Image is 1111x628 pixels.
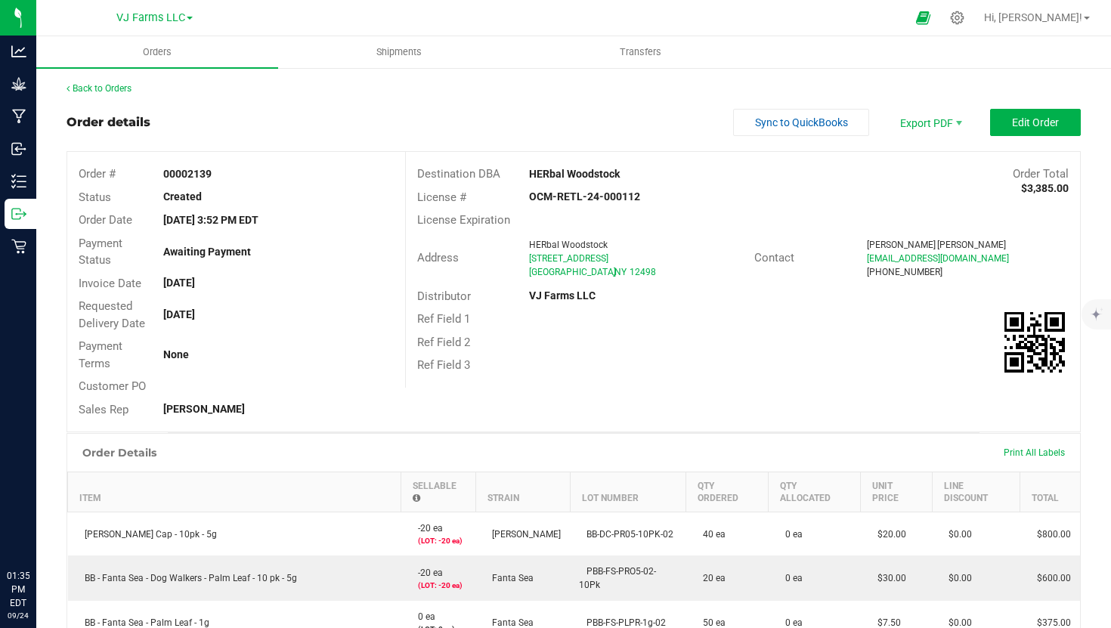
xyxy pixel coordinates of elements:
span: Ref Field 1 [417,312,470,326]
strong: [DATE] [163,308,195,320]
span: PBB-FS-PLPR-1g-02 [579,617,666,628]
span: [PERSON_NAME] [867,240,936,250]
span: Shipments [356,45,442,59]
span: NY [614,267,627,277]
span: 0 ea [778,529,803,540]
strong: None [163,348,189,360]
th: Line Discount [932,472,1020,512]
span: Payment Status [79,237,122,268]
span: PBB-FS-PRO5-02-10Pk [579,566,656,590]
strong: 00002139 [163,168,212,180]
span: 0 ea [778,573,803,583]
span: [PERSON_NAME] Cap - 10pk - 5g [77,529,217,540]
span: [GEOGRAPHIC_DATA] [529,267,616,277]
span: $375.00 [1029,617,1071,628]
span: BB - Fanta Sea - Dog Walkers - Palm Leaf - 10 pk - 5g [77,573,297,583]
th: Qty Allocated [769,472,861,512]
p: 01:35 PM EDT [7,569,29,610]
span: [PERSON_NAME] [937,240,1006,250]
span: $20.00 [870,529,906,540]
span: $0.00 [941,529,972,540]
th: Total [1020,472,1080,512]
a: Orders [36,36,278,68]
span: -20 ea [410,568,443,578]
img: Scan me! [1004,312,1065,373]
span: $0.00 [941,617,972,628]
span: Sales Rep [79,403,128,416]
a: Shipments [278,36,520,68]
strong: HERbal Woodstock [529,168,620,180]
span: Status [79,190,111,204]
h1: Order Details [82,447,156,459]
inline-svg: Analytics [11,44,26,59]
span: Fanta Sea [484,617,534,628]
span: Customer PO [79,379,146,393]
span: , [613,267,614,277]
th: Unit Price [861,472,933,512]
strong: [DATE] 3:52 PM EDT [163,214,258,226]
span: Transfers [599,45,682,59]
inline-svg: Manufacturing [11,109,26,124]
th: Lot Number [570,472,686,512]
span: 0 ea [410,611,435,622]
span: 40 ea [695,529,726,540]
span: 50 ea [695,617,726,628]
span: Ref Field 3 [417,358,470,372]
li: Export PDF [884,109,975,136]
span: $0.00 [941,573,972,583]
span: 20 ea [695,573,726,583]
span: BB - Fanta Sea - Palm Leaf - 1g [77,617,209,628]
span: -20 ea [410,523,443,534]
span: Contact [754,251,794,265]
th: Sellable [401,472,476,512]
span: Orders [122,45,192,59]
span: Order Total [1013,167,1069,181]
span: Ref Field 2 [417,336,470,349]
button: Sync to QuickBooks [733,109,869,136]
a: Transfers [520,36,762,68]
span: [STREET_ADDRESS] [529,253,608,264]
span: Invoice Date [79,277,141,290]
button: Edit Order [990,109,1081,136]
strong: VJ Farms LLC [529,289,596,302]
span: Distributor [417,289,471,303]
span: HERbal Woodstock [529,240,608,250]
strong: Awaiting Payment [163,246,251,258]
span: Address [417,251,459,265]
span: [EMAIL_ADDRESS][DOMAIN_NAME] [867,253,1009,264]
span: Edit Order [1012,116,1059,128]
span: Payment Terms [79,339,122,370]
strong: Created [163,190,202,203]
inline-svg: Outbound [11,206,26,221]
span: 0 ea [778,617,803,628]
span: Open Ecommerce Menu [906,3,940,32]
p: (LOT: -20 ea) [410,580,467,591]
p: (LOT: -20 ea) [410,535,467,546]
span: $600.00 [1029,573,1071,583]
strong: [DATE] [163,277,195,289]
span: License # [417,190,466,204]
span: License Expiration [417,213,510,227]
span: Fanta Sea [484,573,534,583]
span: [PERSON_NAME] [484,529,561,540]
a: Back to Orders [67,83,132,94]
span: $800.00 [1029,529,1071,540]
iframe: Resource center [15,507,60,552]
th: Item [68,472,401,512]
qrcode: 00002139 [1004,312,1065,373]
span: Requested Delivery Date [79,299,145,330]
span: $7.50 [870,617,901,628]
span: [PHONE_NUMBER] [867,267,942,277]
div: Order details [67,113,150,131]
inline-svg: Grow [11,76,26,91]
strong: [PERSON_NAME] [163,403,245,415]
strong: OCM-RETL-24-000112 [529,190,640,203]
strong: $3,385.00 [1021,182,1069,194]
span: 12498 [630,267,656,277]
span: Destination DBA [417,167,500,181]
inline-svg: Retail [11,239,26,254]
span: BB-DC-PR05-10PK-02 [579,529,673,540]
span: Print All Labels [1004,447,1065,458]
span: Order # [79,167,116,181]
